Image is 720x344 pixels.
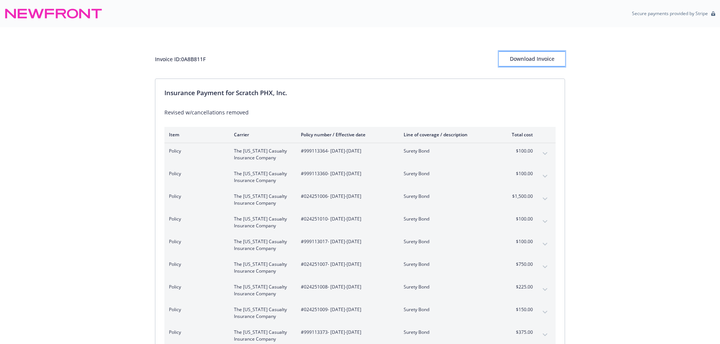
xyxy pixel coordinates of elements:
[301,238,392,245] span: #999113017 - [DATE]-[DATE]
[169,216,222,222] span: Policy
[301,216,392,222] span: #024251010 - [DATE]-[DATE]
[169,170,222,177] span: Policy
[234,284,289,297] span: The [US_STATE] Casualty Insurance Company
[505,216,533,222] span: $100.00
[234,238,289,252] span: The [US_STATE] Casualty Insurance Company
[404,148,492,154] span: Surety Bond
[539,261,551,273] button: expand content
[539,216,551,228] button: expand content
[169,306,222,313] span: Policy
[505,329,533,336] span: $375.00
[301,170,392,177] span: #999113360 - [DATE]-[DATE]
[169,238,222,245] span: Policy
[234,261,289,275] span: The [US_STATE] Casualty Insurance Company
[164,108,556,116] div: Revised w/cancellations removed
[234,131,289,138] div: Carrier
[234,193,289,207] span: The [US_STATE] Casualty Insurance Company
[539,170,551,182] button: expand content
[164,88,556,98] div: Insurance Payment for Scratch PHX, Inc.
[404,329,492,336] span: Surety Bond
[301,193,392,200] span: #024251006 - [DATE]-[DATE]
[234,216,289,229] span: The [US_STATE] Casualty Insurance Company
[301,148,392,154] span: #999113364 - [DATE]-[DATE]
[539,284,551,296] button: expand content
[164,211,556,234] div: PolicyThe [US_STATE] Casualty Insurance Company#024251010- [DATE]-[DATE]Surety Bond$100.00expand ...
[164,188,556,211] div: PolicyThe [US_STATE] Casualty Insurance Company#024251006- [DATE]-[DATE]Surety Bond$1,500.00expan...
[404,261,492,268] span: Surety Bond
[169,329,222,336] span: Policy
[164,279,556,302] div: PolicyThe [US_STATE] Casualty Insurance Company#024251008- [DATE]-[DATE]Surety Bond$225.00expand ...
[404,238,492,245] span: Surety Bond
[404,284,492,290] span: Surety Bond
[164,166,556,188] div: PolicyThe [US_STATE] Casualty Insurance Company#999113360- [DATE]-[DATE]Surety Bond$100.00expand ...
[505,170,533,177] span: $100.00
[505,238,533,245] span: $100.00
[404,216,492,222] span: Surety Bond
[234,148,289,161] span: The [US_STATE] Casualty Insurance Company
[539,306,551,318] button: expand content
[539,193,551,205] button: expand content
[169,261,222,268] span: Policy
[169,148,222,154] span: Policy
[404,170,492,177] span: Surety Bond
[301,131,392,138] div: Policy number / Effective date
[164,234,556,256] div: PolicyThe [US_STATE] Casualty Insurance Company#999113017- [DATE]-[DATE]Surety Bond$100.00expand ...
[234,170,289,184] span: The [US_STATE] Casualty Insurance Company
[301,284,392,290] span: #024251008 - [DATE]-[DATE]
[499,51,565,66] button: Download Invoice
[164,143,556,166] div: PolicyThe [US_STATE] Casualty Insurance Company#999113364- [DATE]-[DATE]Surety Bond$100.00expand ...
[539,329,551,341] button: expand content
[499,52,565,66] div: Download Invoice
[539,238,551,250] button: expand content
[169,131,222,138] div: Item
[539,148,551,160] button: expand content
[164,302,556,324] div: PolicyThe [US_STATE] Casualty Insurance Company#024251009- [DATE]-[DATE]Surety Bond$150.00expand ...
[169,284,222,290] span: Policy
[164,256,556,279] div: PolicyThe [US_STATE] Casualty Insurance Company#024251007- [DATE]-[DATE]Surety Bond$750.00expand ...
[169,193,222,200] span: Policy
[301,261,392,268] span: #024251007 - [DATE]-[DATE]
[404,131,492,138] div: Line of coverage / description
[505,148,533,154] span: $100.00
[505,261,533,268] span: $750.00
[505,306,533,313] span: $150.00
[234,329,289,342] span: The [US_STATE] Casualty Insurance Company
[234,306,289,320] span: The [US_STATE] Casualty Insurance Company
[505,284,533,290] span: $225.00
[505,193,533,200] span: $1,500.00
[301,329,392,336] span: #999113373 - [DATE]-[DATE]
[404,306,492,313] span: Surety Bond
[632,10,708,17] p: Secure payments provided by Stripe
[301,306,392,313] span: #024251009 - [DATE]-[DATE]
[404,193,492,200] span: Surety Bond
[505,131,533,138] div: Total cost
[155,55,206,63] div: Invoice ID: 0A8B811F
